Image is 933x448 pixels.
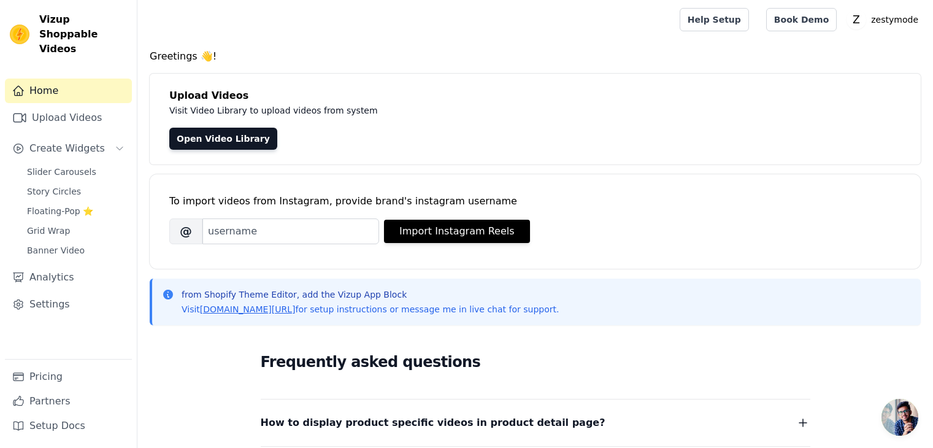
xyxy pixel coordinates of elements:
[261,414,605,431] span: How to display product specific videos in product detail page?
[169,194,901,209] div: To import videos from Instagram, provide brand's instagram username
[261,350,810,374] h2: Frequently asked questions
[182,288,559,301] p: from Shopify Theme Editor, add the Vizup App Block
[5,136,132,161] button: Create Widgets
[27,185,81,198] span: Story Circles
[853,14,860,26] text: Z
[27,205,93,217] span: Floating-Pop ⭐
[200,304,296,314] a: [DOMAIN_NAME][URL]
[169,218,202,244] span: @
[27,244,85,257] span: Banner Video
[169,103,719,118] p: Visit Video Library to upload videos from system
[5,265,132,290] a: Analytics
[27,225,70,237] span: Grid Wrap
[20,183,132,200] a: Story Circles
[202,218,379,244] input: username
[5,365,132,389] a: Pricing
[881,399,918,436] a: Open chat
[766,8,837,31] a: Book Demo
[150,49,921,64] h4: Greetings 👋!
[5,414,132,438] a: Setup Docs
[169,88,901,103] h4: Upload Videos
[866,9,923,31] p: zestymode
[5,106,132,130] a: Upload Videos
[847,9,923,31] button: Z zestymode
[39,12,127,56] span: Vizup Shoppable Videos
[29,141,105,156] span: Create Widgets
[27,166,96,178] span: Slider Carousels
[5,389,132,414] a: Partners
[261,414,810,431] button: How to display product specific videos in product detail page?
[20,203,132,220] a: Floating-Pop ⭐
[20,222,132,239] a: Grid Wrap
[10,25,29,44] img: Vizup
[680,8,749,31] a: Help Setup
[20,163,132,180] a: Slider Carousels
[20,242,132,259] a: Banner Video
[5,79,132,103] a: Home
[384,220,530,243] button: Import Instagram Reels
[182,303,559,315] p: Visit for setup instructions or message me in live chat for support.
[5,292,132,317] a: Settings
[169,128,277,150] a: Open Video Library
